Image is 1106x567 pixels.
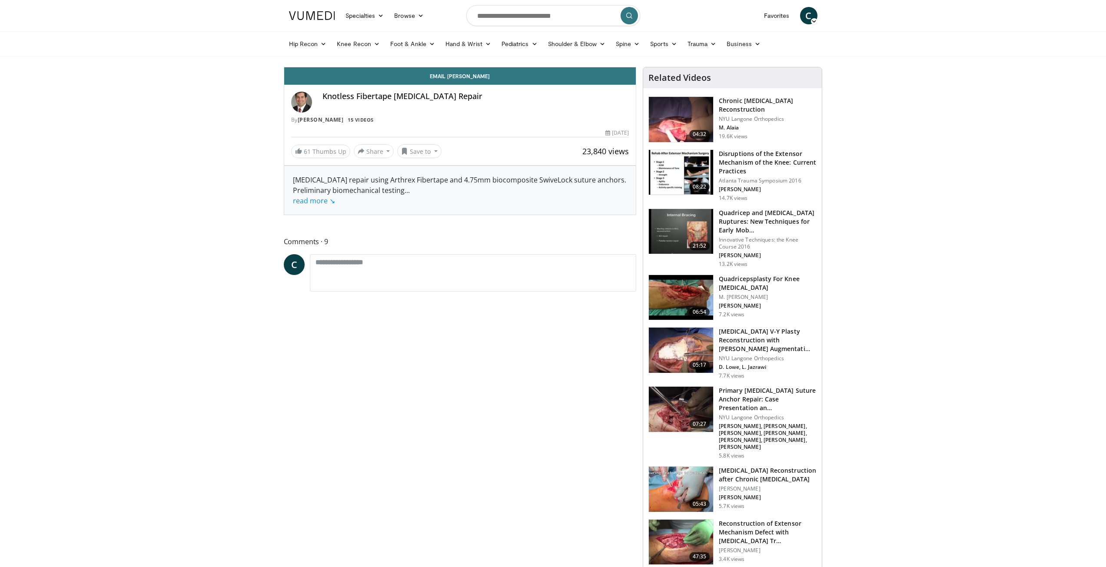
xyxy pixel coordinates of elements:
[289,11,335,20] img: VuMedi Logo
[719,372,744,379] p: 7.7K views
[284,35,332,53] a: Hip Recon
[719,124,817,131] p: M. Alaia
[719,209,817,235] h3: Quadricep and [MEDICAL_DATA] Ruptures: New Techniques for Early Mob…
[719,452,744,459] p: 5.8K views
[719,133,747,140] p: 19.6K views
[543,35,611,53] a: Shoulder & Elbow
[719,294,817,301] p: M. [PERSON_NAME]
[293,175,628,206] div: [MEDICAL_DATA] repair using Arthrex Fibertape and 4.75mm biocomposite SwiveLock suture anchors. P...
[649,387,713,432] img: 15bf5406-dc85-4cf3-a1f4-8fc0e8a3f4de.150x105_q85_crop-smart_upscale.jpg
[648,149,817,202] a: 08:22 Disruptions of the Extensor Mechanism of the Knee: Current Practices Atlanta Trauma Symposi...
[719,311,744,318] p: 7.2K views
[759,7,795,24] a: Favorites
[385,35,440,53] a: Foot & Ankle
[648,519,817,565] a: 47:35 Reconstruction of Extensor Mechanism Defect with [MEDICAL_DATA] Tr… [PERSON_NAME] 3.4K views
[719,423,817,451] p: [PERSON_NAME], [PERSON_NAME], [PERSON_NAME], [PERSON_NAME], [PERSON_NAME], [PERSON_NAME], [PERSON...
[649,275,713,320] img: 50956ccb-5814-4b6b-bfb2-e5cdb7275605.150x105_q85_crop-smart_upscale.jpg
[719,466,817,484] h3: [MEDICAL_DATA] Reconstruction after Chronic [MEDICAL_DATA]
[721,35,766,53] a: Business
[345,116,377,123] a: 15 Videos
[649,467,713,512] img: c0a5e2cb-a1e0-48e8-81b2-e29b1f76572c.150x105_q85_crop-smart_upscale.jpg
[304,147,311,156] span: 61
[496,35,543,53] a: Pediatrics
[284,67,636,85] a: Email [PERSON_NAME]
[649,328,713,373] img: d014f5fd-cbc6-43de-885c-b4dd16b39b80.jpg.150x105_q85_crop-smart_upscale.jpg
[648,327,817,379] a: 05:17 [MEDICAL_DATA] V-Y Plasty Reconstruction with [PERSON_NAME] Augmentati… NYU Langone Orthope...
[719,556,744,563] p: 3.4K views
[648,96,817,143] a: 04:32 Chronic [MEDICAL_DATA] Reconstruction NYU Langone Orthopedics M. Alaia 19.6K views
[648,73,711,83] h4: Related Videos
[291,92,312,113] img: Avatar
[719,96,817,114] h3: Chronic [MEDICAL_DATA] Reconstruction
[582,146,629,156] span: 23,840 views
[689,182,710,191] span: 08:22
[291,145,350,158] a: 61 Thumbs Up
[719,275,817,292] h3: Quadricepsplasty For Knee [MEDICAL_DATA]
[322,92,629,101] h4: Knotless Fibertape [MEDICAL_DATA] Repair
[466,5,640,26] input: Search topics, interventions
[332,35,385,53] a: Knee Recon
[689,242,710,250] span: 21:52
[719,386,817,412] h3: Primary [MEDICAL_DATA] Suture Anchor Repair: Case Presentation an…
[645,35,682,53] a: Sports
[800,7,817,24] a: C
[689,500,710,508] span: 05:43
[719,519,817,545] h3: Reconstruction of Extensor Mechanism Defect with [MEDICAL_DATA] Tr…
[689,130,710,139] span: 04:32
[719,547,817,554] p: [PERSON_NAME]
[648,275,817,321] a: 06:54 Quadricepsplasty For Knee [MEDICAL_DATA] M. [PERSON_NAME] [PERSON_NAME] 7.2K views
[719,355,817,362] p: NYU Langone Orthopedics
[354,144,394,158] button: Share
[284,236,637,247] span: Comments 9
[689,420,710,428] span: 07:27
[719,116,817,123] p: NYU Langone Orthopedics
[719,364,817,371] p: D. Lowe, L. Jazrawi
[611,35,645,53] a: Spine
[719,503,744,510] p: 5.7K views
[719,327,817,353] h3: [MEDICAL_DATA] V-Y Plasty Reconstruction with [PERSON_NAME] Augmentati…
[649,150,713,195] img: c329ce19-05ea-4e12-b583-111b1ee27852.150x105_q85_crop-smart_upscale.jpg
[689,308,710,316] span: 06:54
[284,254,305,275] a: C
[605,129,629,137] div: [DATE]
[719,252,817,259] p: [PERSON_NAME]
[719,186,817,193] p: [PERSON_NAME]
[389,7,429,24] a: Browse
[719,494,817,501] p: [PERSON_NAME]
[648,466,817,512] a: 05:43 [MEDICAL_DATA] Reconstruction after Chronic [MEDICAL_DATA] [PERSON_NAME] [PERSON_NAME] 5.7K...
[340,7,389,24] a: Specialties
[689,552,710,561] span: 47:35
[719,177,817,184] p: Atlanta Trauma Symposium 2016
[682,35,722,53] a: Trauma
[397,144,442,158] button: Save to
[291,116,629,124] div: By
[719,414,817,421] p: NYU Langone Orthopedics
[719,195,747,202] p: 14.7K views
[648,209,817,268] a: 21:52 Quadricep and [MEDICAL_DATA] Ruptures: New Techniques for Early Mob… Innovative Techniques:...
[293,196,335,206] a: read more ↘
[298,116,344,123] a: [PERSON_NAME]
[719,261,747,268] p: 13.2K views
[719,236,817,250] p: Innovative Techniques: the Knee Course 2016
[719,485,817,492] p: [PERSON_NAME]
[648,386,817,459] a: 07:27 Primary [MEDICAL_DATA] Suture Anchor Repair: Case Presentation an… NYU Langone Orthopedics ...
[689,361,710,369] span: 05:17
[719,149,817,176] h3: Disruptions of the Extensor Mechanism of the Knee: Current Practices
[649,520,713,565] img: 8cd9e55f-800b-4d76-8c57-b8de3b6fffe7.150x105_q85_crop-smart_upscale.jpg
[649,97,713,142] img: E-HI8y-Omg85H4KX4xMDoxOjBzMTt2bJ.150x105_q85_crop-smart_upscale.jpg
[440,35,496,53] a: Hand & Wrist
[649,209,713,254] img: AlCdVYZxUWkgWPEX4xMDoxOjA4MTsiGN.150x105_q85_crop-smart_upscale.jpg
[719,302,817,309] p: [PERSON_NAME]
